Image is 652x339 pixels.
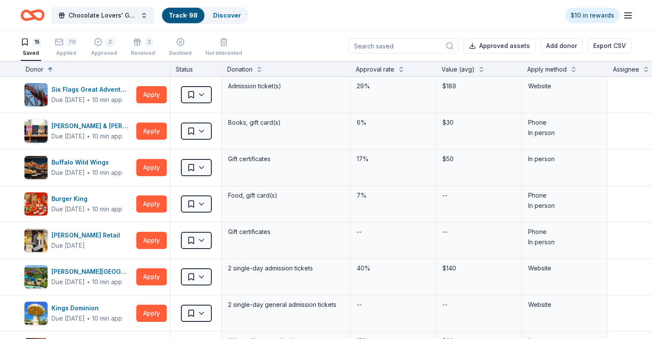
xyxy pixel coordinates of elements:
span: ∙ [87,278,90,285]
div: Phone [528,190,601,201]
div: $50 [442,153,517,165]
button: Apply [136,159,167,176]
img: Image for Six Flags Great Adventure (Jackson Township) [24,83,48,106]
div: Value (avg) [442,64,475,75]
a: Home [21,5,45,25]
span: ∙ [87,96,90,103]
div: 70 [67,38,77,46]
div: Website [528,81,601,91]
button: Apply [136,232,167,249]
a: Track· 98 [169,12,198,19]
button: Image for Buffalo Wild WingsBuffalo Wild WingsDue [DATE]∙10 min app [24,156,133,180]
div: -- [356,226,363,238]
button: Image for Burger KingBurger KingDue [DATE]∙10 min app [24,192,133,216]
div: Gift certificates [227,226,345,238]
div: [PERSON_NAME] & [PERSON_NAME] [51,121,133,131]
button: Image for Six Flags Great Adventure (Jackson Township)Six Flags Great Adventure ([PERSON_NAME][GE... [24,83,133,107]
button: Image for Barnes & Noble[PERSON_NAME] & [PERSON_NAME]Due [DATE]∙10 min app [24,119,133,143]
div: -- [356,299,363,311]
button: Export CSV [588,38,631,54]
button: Image for Kings DominionKings DominionDue [DATE]∙10 min app [24,301,133,325]
button: Apply [136,305,167,322]
button: Declined [169,34,192,61]
button: Image for Dorney Park & Wildwater Kingdom[PERSON_NAME][GEOGRAPHIC_DATA]Due [DATE]∙10 min app [24,265,133,289]
div: 10 min app [92,132,122,141]
button: Chocolate Lovers' Gala [51,7,154,24]
img: Image for Calvert Retail [24,229,48,252]
div: Books, gift card(s) [227,117,345,129]
div: Applied [55,50,77,57]
button: Track· 98Discover [161,7,249,24]
div: 2 single-day admission tickets [227,262,345,274]
div: Website [528,263,601,273]
div: 10 min app [92,205,122,213]
div: $140 [442,262,517,274]
div: 29% [356,80,431,92]
button: 15Saved [21,34,41,61]
div: Admission ticket(s) [227,80,345,92]
div: In person [528,128,601,138]
button: Not interested [205,34,242,61]
img: Image for Barnes & Noble [24,120,48,143]
div: -- [442,226,448,238]
div: -- [442,299,448,311]
div: Assignee [613,64,639,75]
div: Approved [91,50,117,57]
button: Apply [136,268,167,285]
div: [PERSON_NAME] Retail [51,230,123,240]
div: Buffalo Wild Wings [51,157,122,168]
button: Apply [136,86,167,103]
div: 10 min app [92,96,122,104]
input: Search saved [349,38,458,54]
img: Image for Burger King [24,192,48,216]
div: 2 [145,38,153,46]
span: ∙ [87,169,90,176]
div: Due [DATE] [51,131,85,141]
div: Due [DATE] [51,168,85,178]
div: [PERSON_NAME][GEOGRAPHIC_DATA] [51,267,133,277]
div: Donation [227,64,252,75]
div: Food, gift card(s) [227,189,345,201]
button: Apply [136,123,167,140]
button: 2Received [131,34,155,61]
button: 70Applied [55,34,77,61]
div: $189 [442,80,517,92]
div: Kings Dominion [51,303,122,313]
div: 15 [33,38,41,46]
span: ∙ [87,315,90,322]
button: 2Approved [91,34,117,61]
button: Approved assets [463,38,535,54]
div: Due [DATE] [51,277,85,287]
div: Not interested [205,50,242,57]
button: Image for Calvert Retail[PERSON_NAME] RetailDue [DATE] [24,228,133,252]
div: Phone [528,117,601,128]
div: 6% [356,117,431,129]
div: In person [528,201,601,211]
div: Received [131,50,155,57]
div: Due [DATE] [51,95,85,105]
img: Image for Dorney Park & Wildwater Kingdom [24,265,48,288]
span: ∙ [87,205,90,213]
img: Image for Buffalo Wild Wings [24,156,48,179]
div: Approval rate [356,64,394,75]
div: 2 single-day general admission tickets [227,299,345,311]
div: Due [DATE] [51,204,85,214]
div: 7% [356,189,431,201]
div: Saved [21,50,41,57]
a: $10 in rewards [565,8,619,23]
div: Due [DATE] [51,313,85,324]
div: $30 [442,117,517,129]
div: Website [528,300,601,310]
div: Declined [169,50,192,57]
div: Phone [528,227,601,237]
div: Donor [26,64,43,75]
div: Gift certificates [227,153,345,165]
div: -- [442,189,448,201]
div: 17% [356,153,431,165]
a: Discover [213,12,241,19]
div: In person [528,154,601,164]
div: 10 min app [92,278,122,286]
span: Chocolate Lovers' Gala [69,10,137,21]
div: Six Flags Great Adventure ([PERSON_NAME][GEOGRAPHIC_DATA]) [51,84,133,95]
div: In person [528,237,601,247]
